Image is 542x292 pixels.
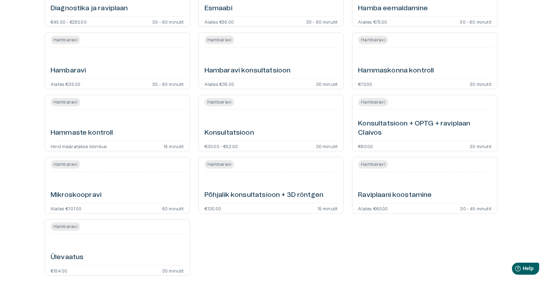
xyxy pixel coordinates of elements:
a: Open service booking details [198,157,344,214]
p: 30 - 60 minutit [152,19,184,24]
h6: Esmaabi [204,4,232,13]
h6: Hammaste kontroll [51,128,113,138]
p: €45.00 - €250.00 [51,19,87,24]
h6: Diagnostika ja raviplaan [51,4,128,13]
p: €154.00 [51,268,67,273]
p: 30 minutit [469,82,491,86]
p: Alates €101.00 [51,206,81,210]
h6: Raviplaani koostamine [358,191,432,200]
p: 15 minutit [163,144,184,148]
span: Hambaravi [358,161,388,168]
p: Alates €60.00 [358,206,388,210]
p: 30 minutit [162,268,184,273]
h6: Põhjalik konsultatsioon + 3D röntgen [204,191,323,200]
span: Hambaravi [358,99,388,105]
a: Open service booking details [45,95,190,151]
a: Open service booking details [198,95,344,151]
h6: Hambaravi konsultatsioon [204,66,291,76]
span: Hambaravi [51,99,80,105]
p: Alates €35.00 [204,82,234,86]
p: Hind määratakse kliinikus [51,144,107,148]
h6: Konsultatsioon [204,128,254,138]
h6: Konsultatsioon + OPTG + raviplaan Claivos [358,119,491,138]
p: 30 - 60 minutit [306,19,338,24]
span: Hambaravi [204,99,234,105]
a: Open service booking details [352,95,497,151]
span: Hambaravi [204,37,234,43]
a: Open service booking details [45,157,190,214]
p: 30 - 60 minutit [460,19,491,24]
h6: Hambaravi [51,66,86,76]
h6: Hammaskonna kontroll [358,66,434,76]
p: 30 minutit [469,144,491,148]
a: Open service booking details [45,33,190,89]
h6: Mikroskoopravi [51,191,102,200]
h6: Ülevaatus [51,253,83,262]
p: €30.00 - €52.00 [204,144,238,148]
p: 15 minutit [317,206,338,210]
a: Open service booking details [45,219,190,276]
span: Hambaravi [358,37,388,43]
p: 30 - 60 minutit [152,82,184,86]
p: 30 - 45 minutit [460,206,491,210]
span: Hambaravi [51,223,80,230]
p: €80.00 [358,144,373,148]
h6: Hamba eemaldamine [358,4,428,13]
p: €130.00 [204,206,221,210]
span: Hambaravi [51,37,80,43]
span: Hambaravi [204,161,234,168]
span: Hambaravi [51,161,80,168]
p: Alates €55.00 [204,19,234,24]
a: Open service booking details [352,157,497,214]
p: Alates €35.00 [51,82,80,86]
iframe: Help widget launcher [487,260,542,280]
p: €70.00 [358,82,372,86]
a: Open service booking details [352,33,497,89]
p: 30 minutit [316,144,338,148]
p: 60 minutit [162,206,184,210]
a: Open service booking details [198,33,344,89]
p: Alates €75.00 [358,19,387,24]
p: 30 minutit [316,82,338,86]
